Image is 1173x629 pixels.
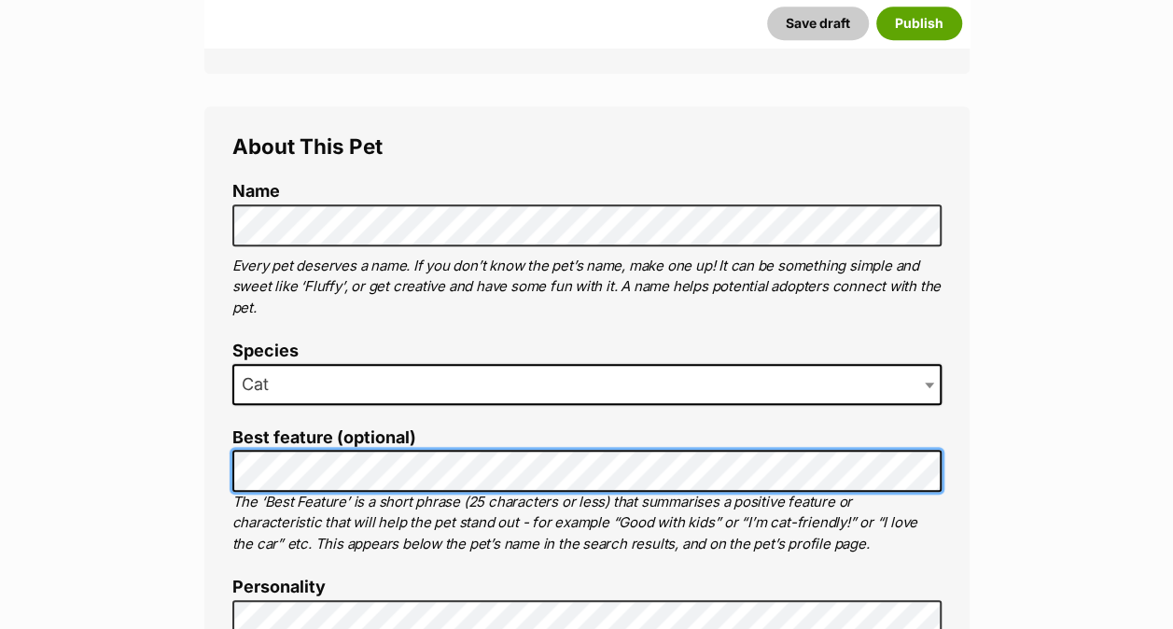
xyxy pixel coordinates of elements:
button: Publish [876,7,962,40]
span: Cat [232,364,942,405]
label: Best feature (optional) [232,428,942,448]
label: Name [232,182,942,202]
p: Every pet deserves a name. If you don’t know the pet’s name, make one up! It can be something sim... [232,256,942,319]
button: Save draft [767,7,869,40]
span: About This Pet [232,133,383,159]
p: The ‘Best Feature’ is a short phrase (25 characters or less) that summarises a positive feature o... [232,492,942,555]
label: Personality [232,578,942,597]
label: Species [232,342,942,361]
span: Cat [234,371,287,398]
